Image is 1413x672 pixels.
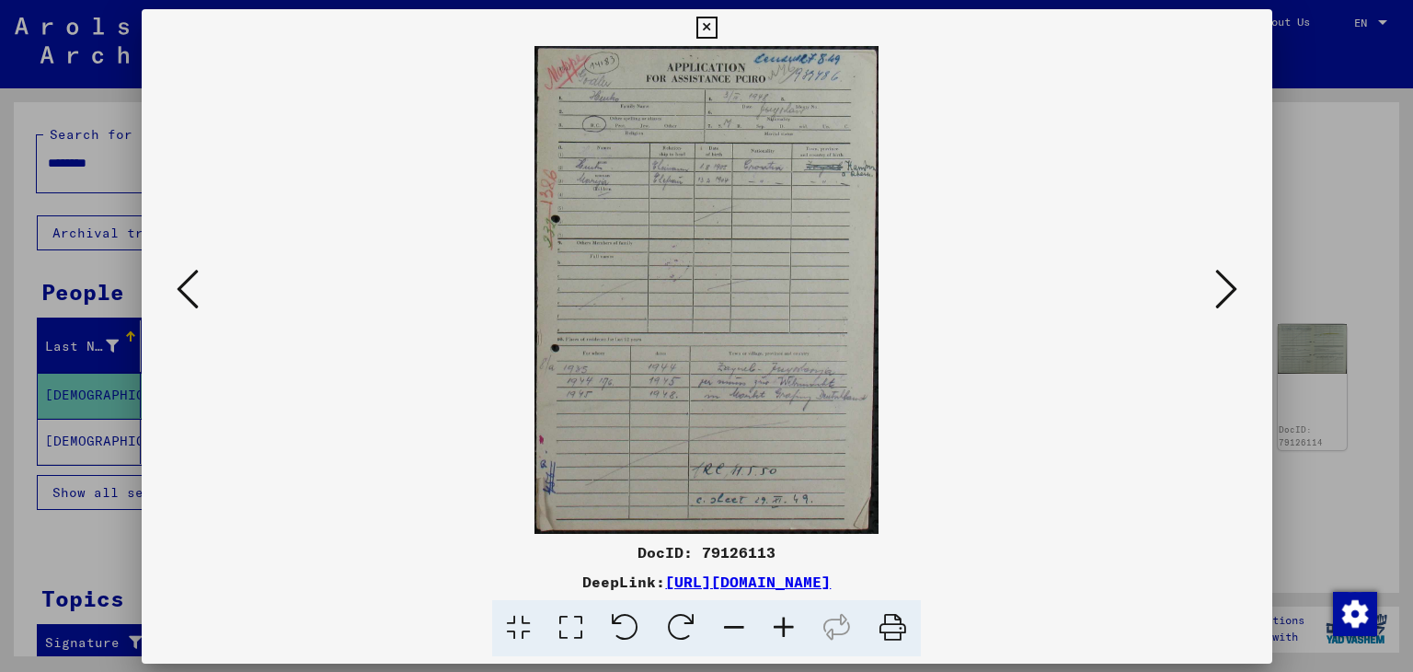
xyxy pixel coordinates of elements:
img: 001.jpg [204,46,1210,534]
div: DocID: 79126113 [142,541,1272,563]
img: Change consent [1333,592,1377,636]
div: Change consent [1332,591,1376,635]
a: [URL][DOMAIN_NAME] [665,573,831,591]
div: DeepLink: [142,571,1272,593]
